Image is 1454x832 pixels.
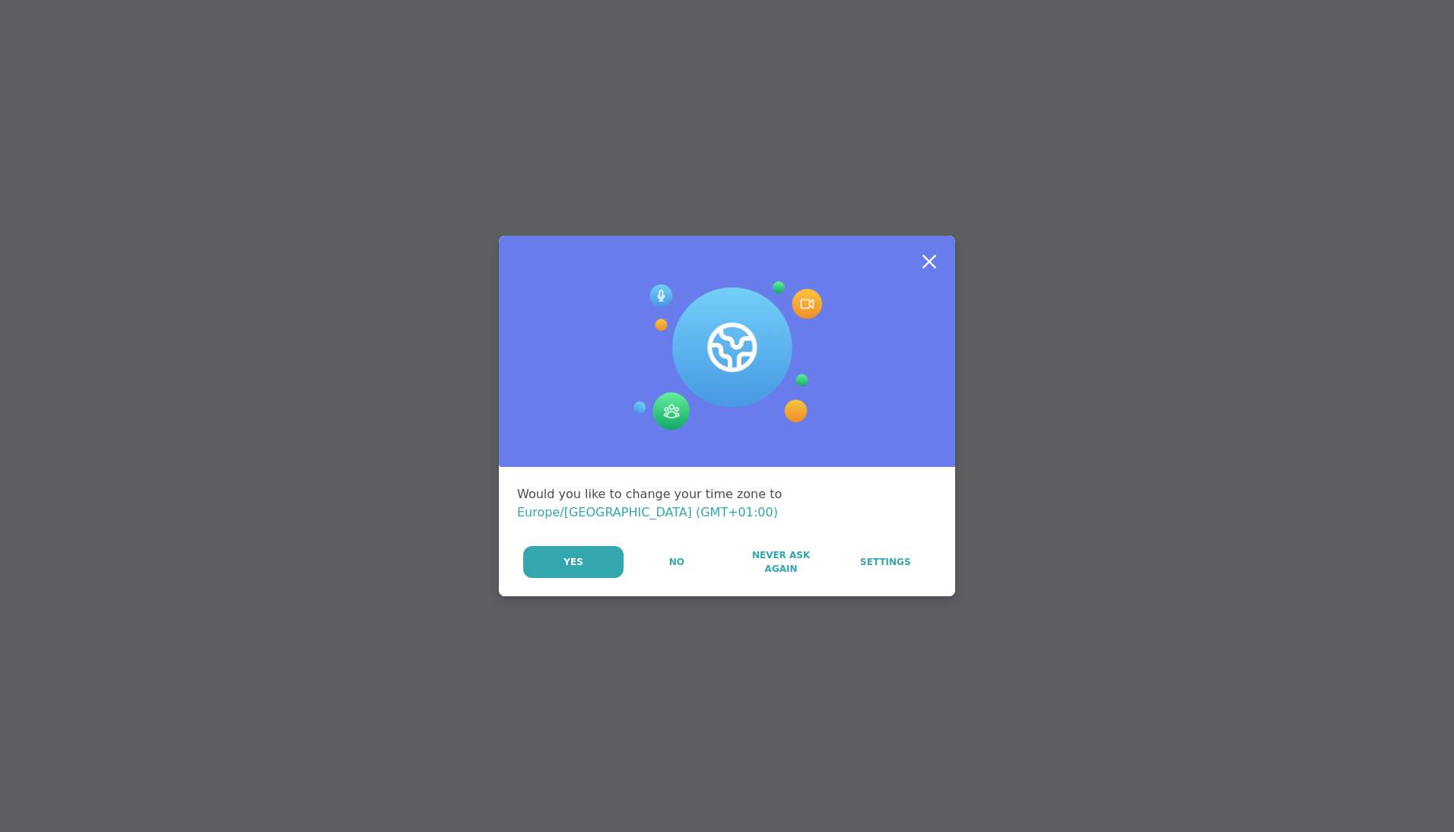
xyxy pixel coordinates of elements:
a: Settings [834,546,937,578]
button: No [625,546,728,578]
span: Never Ask Again [737,548,824,576]
span: No [669,555,684,569]
button: Never Ask Again [729,546,832,578]
span: Settings [860,555,911,569]
span: Europe/[GEOGRAPHIC_DATA] (GMT+01:00) [517,505,778,519]
button: Yes [523,546,624,578]
img: Session Experience [632,281,822,430]
span: Yes [564,555,583,569]
div: Would you like to change your time zone to [517,485,937,522]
